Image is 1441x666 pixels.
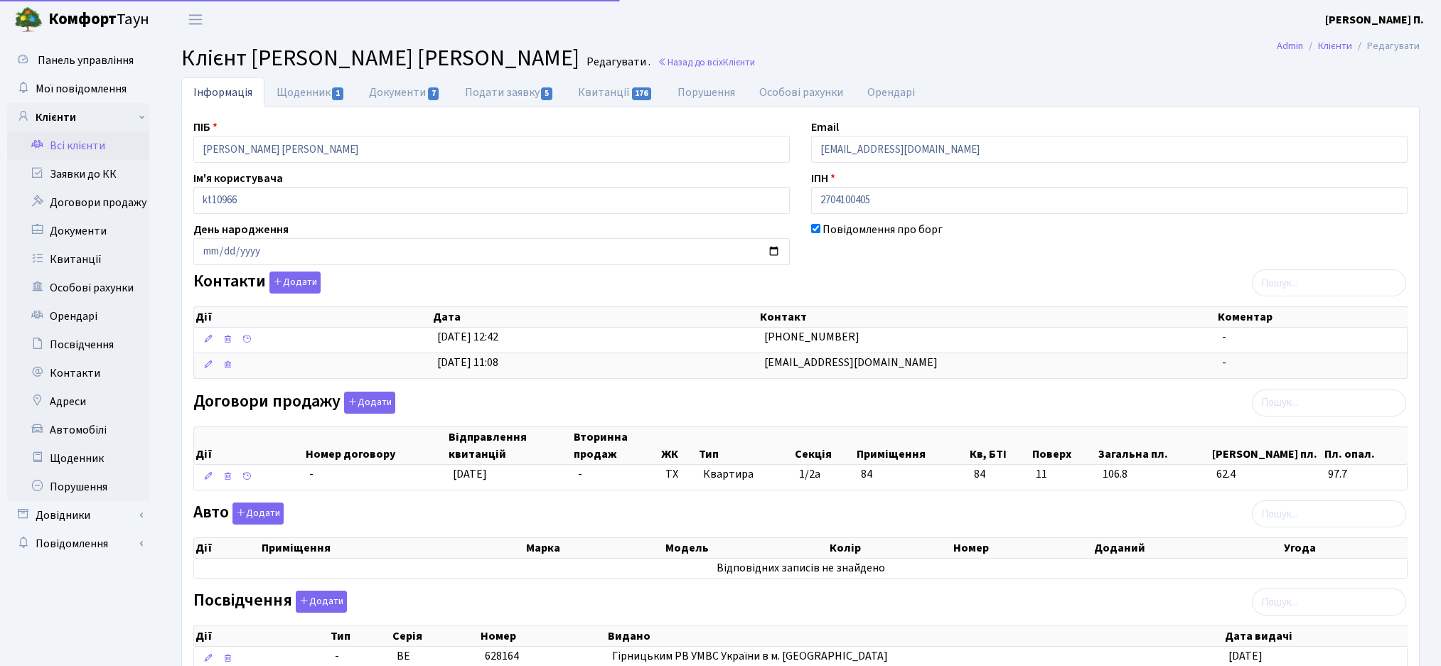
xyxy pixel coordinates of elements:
[479,626,606,646] th: Номер
[606,626,1223,646] th: Видано
[453,466,487,482] span: [DATE]
[759,307,1216,327] th: Контакт
[1216,307,1407,327] th: Коментар
[612,648,888,664] span: Гірницьким РВ УМВС України в м. [GEOGRAPHIC_DATA]
[335,648,385,665] span: -
[861,466,872,482] span: 84
[828,538,952,558] th: Колір
[1223,626,1408,646] th: Дата видачі
[453,77,566,107] a: Подати заявку
[292,589,347,613] a: Додати
[269,272,321,294] button: Контакти
[952,538,1093,558] th: Номер
[36,81,127,97] span: Мої повідомлення
[566,77,665,107] a: Квитанції
[1036,466,1091,483] span: 11
[1328,466,1401,483] span: 97.7
[485,648,519,664] span: 628164
[541,87,552,100] span: 5
[357,77,452,107] a: Документи
[525,538,663,558] th: Марка
[432,307,759,327] th: Дата
[584,55,650,69] small: Редагувати .
[437,355,498,370] span: [DATE] 11:08
[823,221,943,238] label: Повідомлення про борг
[193,503,284,525] label: Авто
[193,591,347,613] label: Посвідчення
[665,77,747,107] a: Порушення
[397,648,410,664] span: ВЕ
[296,591,347,613] button: Посвідчення
[48,8,149,32] span: Таун
[764,355,938,370] span: [EMAIL_ADDRESS][DOMAIN_NAME]
[344,392,395,414] button: Договори продажу
[38,53,134,68] span: Панель управління
[229,500,284,525] a: Додати
[747,77,855,107] a: Особові рахунки
[1318,38,1352,53] a: Клієнти
[764,329,859,345] span: [PHONE_NUMBER]
[1222,329,1226,345] span: -
[1228,648,1263,664] span: [DATE]
[7,245,149,274] a: Квитанції
[341,389,395,414] a: Додати
[7,274,149,302] a: Особові рахунки
[1252,589,1406,616] input: Пошук...
[7,302,149,331] a: Орендарі
[391,626,479,646] th: Серія
[7,217,149,245] a: Документи
[793,427,855,464] th: Секція
[1325,12,1424,28] b: [PERSON_NAME] П.
[309,466,314,482] span: -
[181,77,264,107] a: Інформація
[1325,11,1424,28] a: [PERSON_NAME] П.
[572,427,660,464] th: Вторинна продаж
[7,501,149,530] a: Довідники
[7,188,149,217] a: Договори продажу
[48,8,117,31] b: Комфорт
[1216,466,1317,483] span: 62.4
[1211,427,1322,464] th: [PERSON_NAME] пл.
[193,221,289,238] label: День народження
[437,329,498,345] span: [DATE] 12:42
[232,503,284,525] button: Авто
[1277,38,1303,53] a: Admin
[1222,355,1226,370] span: -
[578,466,582,482] span: -
[7,444,149,473] a: Щоденник
[7,46,149,75] a: Панель управління
[664,538,828,558] th: Модель
[1282,538,1407,558] th: Угода
[1323,427,1408,464] th: Пл. опал.
[7,331,149,359] a: Посвідчення
[974,466,1024,483] span: 84
[266,269,321,294] a: Додати
[7,359,149,387] a: Контакти
[703,466,788,483] span: Квартира
[304,427,448,464] th: Номер договору
[1252,390,1406,417] input: Пошук...
[194,626,329,646] th: Дії
[723,55,755,69] span: Клієнти
[1097,427,1211,464] th: Загальна пл.
[194,559,1407,578] td: Відповідних записів не знайдено
[1031,427,1098,464] th: Поверх
[329,626,391,646] th: Тип
[855,77,927,107] a: Орендарі
[193,392,395,414] label: Договори продажу
[332,87,343,100] span: 1
[1255,31,1441,61] nav: breadcrumb
[181,42,579,75] span: Клієнт [PERSON_NAME] [PERSON_NAME]
[1103,466,1205,483] span: 106.8
[260,538,525,558] th: Приміщення
[1252,269,1406,296] input: Пошук...
[193,119,218,136] label: ПІБ
[194,427,304,464] th: Дії
[7,387,149,416] a: Адреси
[264,77,357,107] a: Щоденник
[697,427,794,464] th: Тип
[194,538,260,558] th: Дії
[7,131,149,160] a: Всі клієнти
[660,427,697,464] th: ЖК
[7,416,149,444] a: Автомобілі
